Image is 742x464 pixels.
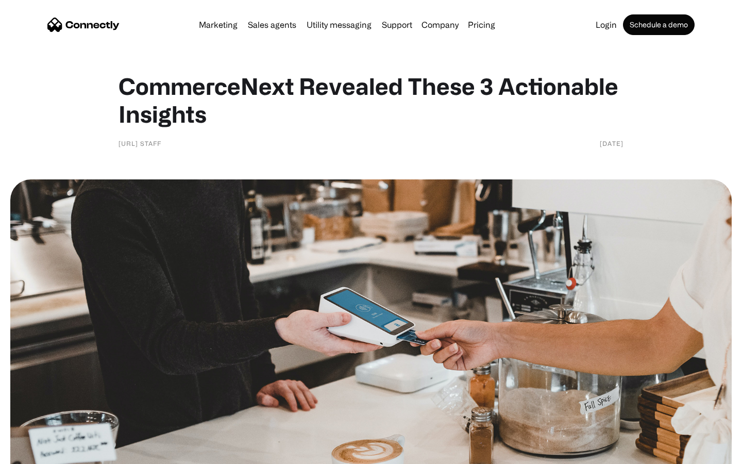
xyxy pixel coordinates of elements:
[600,138,623,148] div: [DATE]
[302,21,376,29] a: Utility messaging
[464,21,499,29] a: Pricing
[244,21,300,29] a: Sales agents
[623,14,695,35] a: Schedule a demo
[10,446,62,460] aside: Language selected: English
[21,446,62,460] ul: Language list
[421,18,459,32] div: Company
[195,21,242,29] a: Marketing
[119,72,623,128] h1: CommerceNext Revealed These 3 Actionable Insights
[119,138,161,148] div: [URL] Staff
[592,21,621,29] a: Login
[378,21,416,29] a: Support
